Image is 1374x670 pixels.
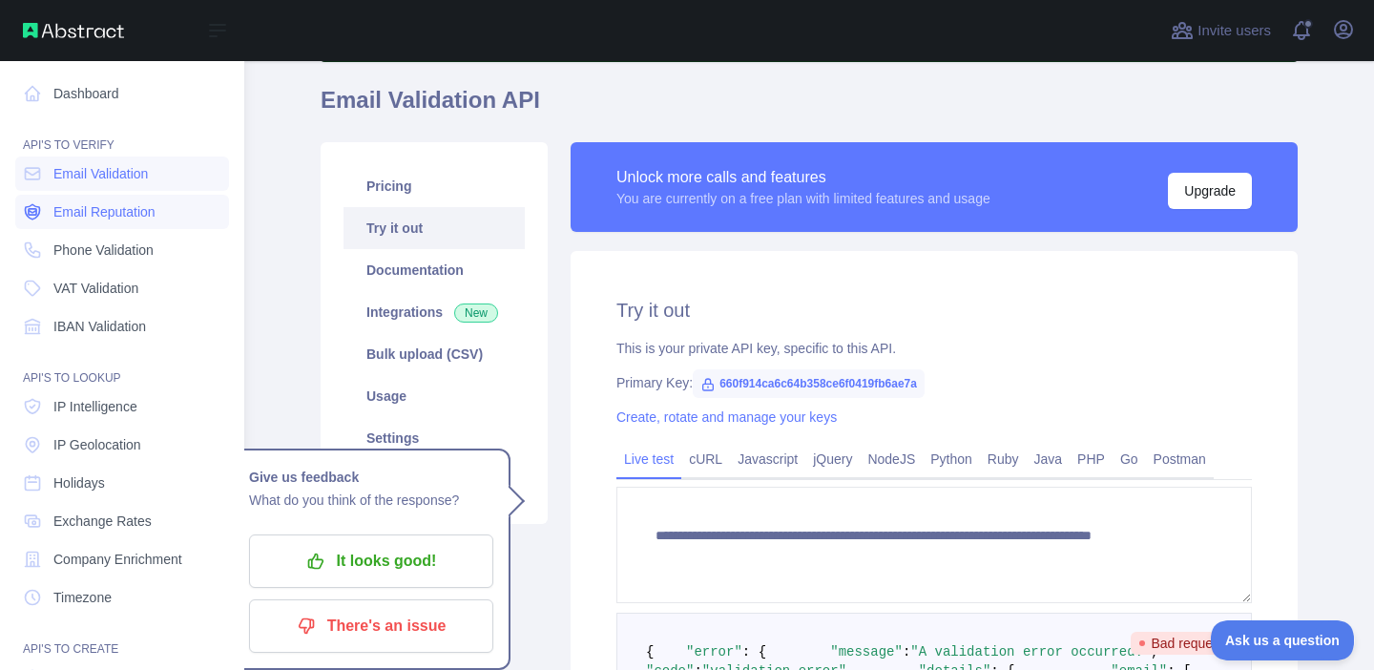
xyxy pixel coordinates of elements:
div: This is your private API key, specific to this API. [616,339,1252,358]
a: Phone Validation [15,233,229,267]
a: cURL [681,444,730,474]
a: Python [923,444,980,474]
a: Settings [343,417,525,459]
a: Go [1113,444,1146,474]
a: Timezone [15,580,229,615]
span: Invite users [1197,20,1271,42]
span: Email Reputation [53,202,156,221]
span: IP Geolocation [53,435,141,454]
span: Timezone [53,588,112,607]
span: Email Validation [53,164,148,183]
span: Company Enrichment [53,550,182,569]
a: NodeJS [860,444,923,474]
a: Dashboard [15,76,229,111]
a: Try it out [343,207,525,249]
span: Bad request [1131,632,1234,655]
span: VAT Validation [53,279,138,298]
div: API'S TO CREATE [15,618,229,657]
a: Exchange Rates [15,504,229,538]
span: "message" [830,644,903,660]
a: Email Validation [15,157,229,191]
div: You are currently on a free plan with limited features and usage [616,189,990,208]
img: Abstract API [23,23,124,38]
div: Primary Key: [616,373,1252,392]
a: Java [1027,444,1071,474]
a: Holidays [15,466,229,500]
div: API'S TO LOOKUP [15,347,229,386]
span: Exchange Rates [53,512,152,531]
span: IBAN Validation [53,317,146,336]
span: : [903,644,910,660]
span: "error" [686,644,742,660]
span: Holidays [53,473,105,492]
a: Create, rotate and manage your keys [616,409,837,425]
a: Bulk upload (CSV) [343,333,525,375]
button: Invite users [1167,15,1275,46]
a: Documentation [343,249,525,291]
span: : { [742,644,766,660]
a: Postman [1146,444,1214,474]
span: { [646,644,654,660]
a: PHP [1070,444,1113,474]
span: New [454,304,498,323]
span: "A validation error occurred." [910,644,1151,660]
a: Javascript [730,444,805,474]
a: IP Intelligence [15,389,229,424]
a: Integrations New [343,291,525,333]
a: Pricing [343,165,525,207]
a: Email Reputation [15,195,229,229]
span: Phone Validation [53,241,154,260]
a: Live test [616,444,681,474]
span: IP Intelligence [53,397,137,416]
div: Unlock more calls and features [616,166,990,189]
h2: Try it out [616,297,1252,324]
a: IP Geolocation [15,428,229,462]
a: Company Enrichment [15,542,229,576]
a: IBAN Validation [15,309,229,344]
a: VAT Validation [15,271,229,305]
div: API'S TO VERIFY [15,115,229,153]
a: Ruby [980,444,1027,474]
a: jQuery [805,444,860,474]
button: Upgrade [1168,173,1252,209]
a: Usage [343,375,525,417]
span: 660f914ca6c64b358ce6f0419fb6ae7a [693,369,925,398]
iframe: Toggle Customer Support [1211,620,1355,660]
h1: Email Validation API [321,85,1298,131]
